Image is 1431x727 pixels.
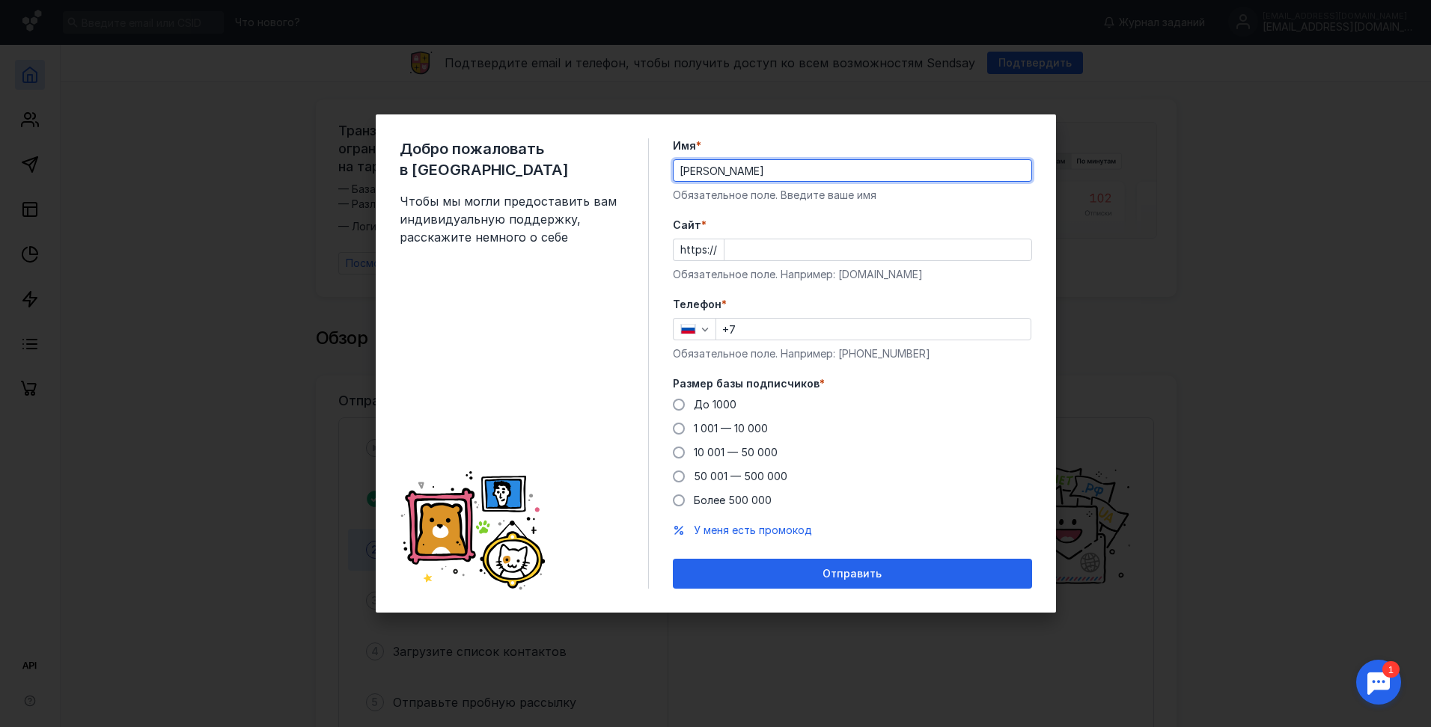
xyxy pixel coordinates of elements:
span: Отправить [823,568,882,580]
span: Размер базы подписчиков [673,376,820,391]
div: Обязательное поле. Например: [PHONE_NUMBER] [673,346,1032,361]
span: Добро пожаловать в [GEOGRAPHIC_DATA] [400,138,624,180]
span: Чтобы мы могли предоставить вам индивидуальную поддержку, расскажите немного о себе [400,192,624,246]
span: 50 001 — 500 000 [694,470,787,482]
span: До 1000 [694,398,736,411]
div: Обязательное поле. Введите ваше имя [673,188,1032,203]
span: Имя [673,138,696,153]
span: Телефон [673,297,721,312]
span: 10 001 — 50 000 [694,446,778,458]
span: Более 500 000 [694,494,772,506]
button: У меня есть промокод [694,523,812,538]
span: Cайт [673,218,701,233]
span: У меня есть промокод [694,524,812,536]
span: 1 001 — 10 000 [694,422,768,435]
div: Обязательное поле. Например: [DOMAIN_NAME] [673,267,1032,282]
button: Отправить [673,559,1032,589]
div: 1 [34,9,51,25]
